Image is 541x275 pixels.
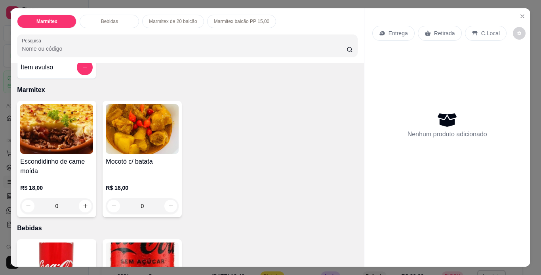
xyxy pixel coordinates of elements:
h4: Item avulso [21,63,53,72]
p: Bebidas [101,18,118,25]
img: product-image [20,104,93,154]
p: R$ 18,00 [106,184,179,192]
p: R$ 18,00 [20,184,93,192]
button: decrease-product-quantity [513,27,526,40]
p: Retirada [434,29,455,37]
p: Entrega [389,29,408,37]
p: C.Local [481,29,500,37]
img: product-image [106,104,179,154]
p: Marmitex [36,18,57,25]
p: Bebidas [17,223,357,233]
h4: Mocotó c/ batata [106,157,179,166]
p: Marmitex balcão PP 15,00 [214,18,270,25]
p: Marmitex de 20 balcão [149,18,197,25]
button: add-separate-item [77,59,93,75]
h4: Escondidinho de carne moída [20,157,93,176]
button: Close [516,10,529,23]
label: Pesquisa [22,37,44,44]
p: Marmitex [17,85,357,95]
input: Pesquisa [22,45,347,53]
p: Nenhum produto adicionado [408,130,487,139]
